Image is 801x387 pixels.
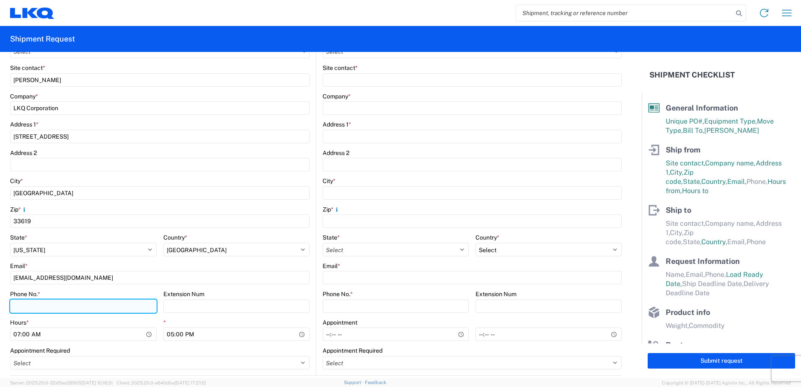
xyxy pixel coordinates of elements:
label: Appointment Required [323,347,382,354]
label: Appointment [323,319,357,326]
span: Site contact, [666,219,705,227]
label: Email [10,262,28,270]
label: Phone No. [323,290,353,298]
label: City [10,177,23,185]
span: Ship from [666,145,700,154]
button: Submit request [648,353,795,369]
span: Route [666,341,687,349]
span: Email, [727,178,747,186]
span: City, [670,168,684,176]
span: [PERSON_NAME] [704,126,759,134]
span: Phone [747,238,766,246]
span: Company name, [705,159,756,167]
span: Client: 2025.20.0-e640dba [116,380,206,385]
label: Address 1 [10,121,39,128]
span: State, [683,178,701,186]
label: State [10,234,27,241]
span: City, [670,229,684,237]
span: [DATE] 10:18:31 [81,380,113,385]
span: General Information [666,103,738,112]
span: Email, [686,271,705,279]
span: Server: 2025.20.0-32d5ea39505 [10,380,113,385]
label: Company [323,93,351,100]
label: Country [163,234,187,241]
label: Country [475,234,499,241]
span: Request Information [666,257,740,266]
label: Appointment Required [10,347,70,354]
span: Unique PO#, [666,117,704,125]
label: Site contact [323,64,358,72]
span: Bill To, [683,126,704,134]
label: State [323,234,340,241]
h2: Shipment Request [10,34,75,44]
span: Email, [727,238,747,246]
span: Country, [701,178,727,186]
label: Site contact [10,64,45,72]
span: Phone, [705,271,726,279]
label: Zip [10,206,28,213]
span: Product info [666,308,710,317]
label: Company [10,93,38,100]
span: Commodity [689,322,725,330]
label: Phone No. [10,290,40,298]
span: Name, [666,271,686,279]
span: Site contact, [666,159,705,167]
span: Country, [701,238,727,246]
a: Support [344,380,365,385]
span: Ship to [666,206,691,214]
label: Address 2 [10,149,37,157]
label: Address 2 [323,149,349,157]
span: Copyright © [DATE]-[DATE] Agistix Inc., All Rights Reserved [662,379,791,387]
h2: Shipment Checklist [649,70,735,80]
label: Extension Num [163,290,204,298]
span: [DATE] 17:21:12 [175,380,206,385]
span: Phone, [747,178,767,186]
input: Shipment, tracking or reference number [516,5,733,21]
span: State, [683,238,701,246]
label: Address 1 [323,121,351,128]
label: Extension Num [475,290,517,298]
a: Feedback [365,380,386,385]
label: Email [323,262,340,270]
span: Company name, [705,219,756,227]
span: Hours to [682,187,708,195]
label: Zip [323,206,340,213]
span: Equipment Type, [704,117,757,125]
span: Weight, [666,322,689,330]
span: Ship Deadline Date, [682,280,744,288]
label: Hours [10,319,29,326]
label: City [323,177,336,185]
